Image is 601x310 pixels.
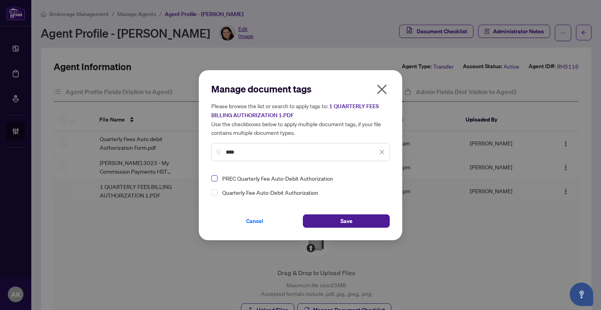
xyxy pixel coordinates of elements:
[303,214,390,228] button: Save
[211,175,218,181] span: Select PREC Quarterly Fee Auto-Debit Authorization
[246,215,263,227] span: Cancel
[211,83,390,95] h2: Manage document tags
[211,214,298,228] button: Cancel
[222,188,318,197] span: Quarterly Fee Auto-Debit Authorization
[219,174,385,183] span: PREC Quarterly Fee Auto-Debit Authorization
[222,174,333,183] span: PREC Quarterly Fee Auto-Debit Authorization
[376,83,388,96] span: close
[570,283,593,306] button: Open asap
[211,103,379,119] span: 1 QUARTERLY FEES BILLING AUTHORIZATION 1.PDF
[219,188,385,197] span: Quarterly Fee Auto-Debit Authorization
[211,189,218,196] span: Select Quarterly Fee Auto-Debit Authorization
[211,102,390,137] h5: Please browse the list or search to apply tags to: Use the checkboxes below to apply multiple doc...
[379,149,385,155] span: close
[340,215,353,227] span: Save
